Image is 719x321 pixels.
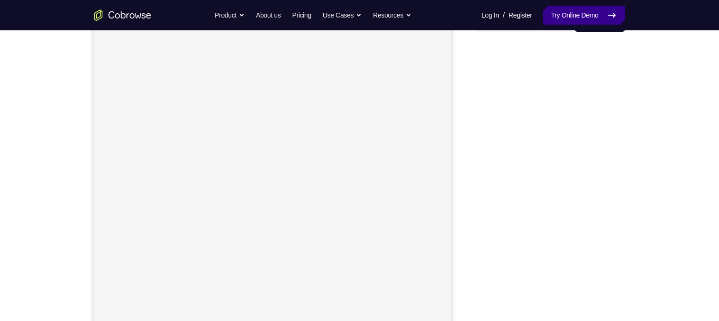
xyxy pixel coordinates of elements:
a: Try Online Demo [543,6,625,25]
button: Resources [373,6,411,25]
a: Pricing [292,6,311,25]
a: Register [509,6,532,25]
button: Product [215,6,245,25]
span: / [503,9,505,21]
a: Log In [482,6,499,25]
a: About us [256,6,281,25]
a: Go to the home page [94,9,151,21]
button: Use Cases [323,6,362,25]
